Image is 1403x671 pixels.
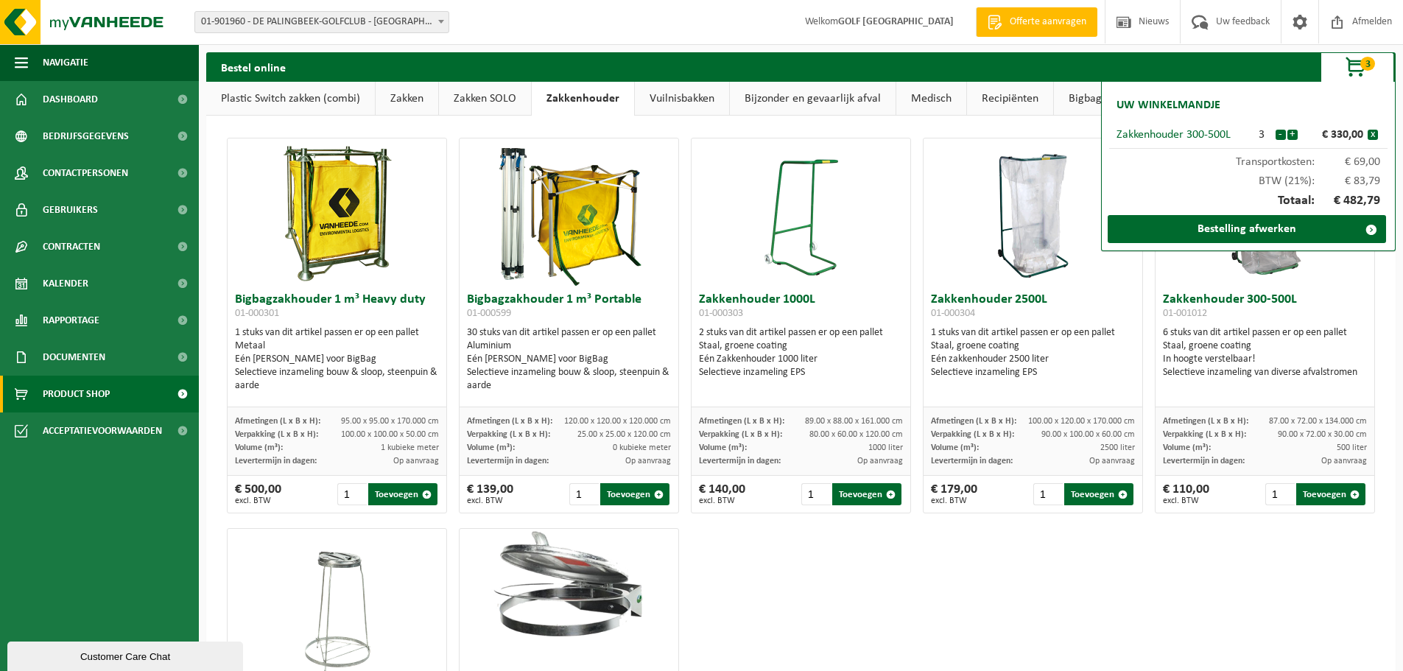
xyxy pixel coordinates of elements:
[699,417,784,426] span: Afmetingen (L x B x H):
[341,417,439,426] span: 95.00 x 95.00 x 170.000 cm
[235,496,281,505] span: excl. BTW
[43,118,129,155] span: Bedrijfsgegevens
[235,483,281,505] div: € 500,00
[532,82,634,116] a: Zakkenhouder
[801,483,831,505] input: 1
[931,496,977,505] span: excl. BTW
[1117,129,1248,141] div: Zakkenhouder 300-500L
[235,293,439,323] h3: Bigbagzakhouder 1 m³ Heavy duty
[1315,175,1381,187] span: € 83,79
[931,430,1014,439] span: Verpakking (L x B x H):
[206,82,375,116] a: Plastic Switch zakken (combi)
[699,308,743,319] span: 01-000303
[838,16,954,27] strong: GOLF [GEOGRAPHIC_DATA]
[600,483,669,505] button: Toevoegen
[206,52,300,81] h2: Bestel online
[1163,443,1211,452] span: Volume (m³):
[381,443,439,452] span: 1 kubieke meter
[699,457,781,466] span: Levertermijn in dagen:
[376,82,438,116] a: Zakken
[1108,215,1386,243] a: Bestelling afwerken
[467,430,550,439] span: Verpakking (L x B x H):
[467,293,671,323] h3: Bigbagzakhouder 1 m³ Portable
[467,417,552,426] span: Afmetingen (L x B x H):
[896,82,966,116] a: Medisch
[1109,89,1228,122] h2: Uw winkelmandje
[699,326,903,379] div: 2 stuks van dit artikel passen er op een pallet
[43,228,100,265] span: Contracten
[235,430,318,439] span: Verpakking (L x B x H):
[931,293,1135,323] h3: Zakkenhouder 2500L
[1054,82,1121,116] a: Bigbags
[1163,340,1367,353] div: Staal, groene coating
[832,483,901,505] button: Toevoegen
[43,155,128,192] span: Contactpersonen
[857,457,903,466] span: Op aanvraag
[264,138,411,286] img: 01-000301
[699,340,903,353] div: Staal, groene coating
[805,417,903,426] span: 89.00 x 88.00 x 161.000 cm
[1337,443,1367,452] span: 500 liter
[235,326,439,393] div: 1 stuks van dit artikel passen er op een pallet
[996,138,1070,286] img: 01-000304
[43,192,98,228] span: Gebruikers
[1163,353,1367,366] div: In hoogte verstelbaar!
[1248,129,1275,141] div: 3
[976,7,1097,37] a: Offerte aanvragen
[868,443,903,452] span: 1000 liter
[467,340,671,353] div: Aluminium
[625,457,671,466] span: Op aanvraag
[235,457,317,466] span: Levertermijn in dagen:
[43,302,99,339] span: Rapportage
[1368,130,1378,140] button: x
[1028,417,1135,426] span: 100.00 x 120.00 x 170.000 cm
[764,138,838,286] img: 01-000303
[467,443,515,452] span: Volume (m³):
[467,366,671,393] div: Selectieve inzameling bouw & sloop, steenpuin & aarde
[1163,483,1209,505] div: € 110,00
[1296,483,1365,505] button: Toevoegen
[931,353,1135,366] div: Eén zakkenhouder 2500 liter
[1287,130,1298,140] button: +
[699,443,747,452] span: Volume (m³):
[235,340,439,353] div: Metaal
[699,496,745,505] span: excl. BTW
[1006,15,1090,29] span: Offerte aanvragen
[931,443,979,452] span: Volume (m³):
[1163,293,1367,323] h3: Zakkenhouder 300-500L
[1163,308,1207,319] span: 01-001012
[467,353,671,366] div: Eén [PERSON_NAME] voor BigBag
[1321,457,1367,466] span: Op aanvraag
[467,326,671,393] div: 30 stuks van dit artikel passen er op een pallet
[496,138,643,286] img: 01-000599
[1265,483,1295,505] input: 1
[1109,149,1388,168] div: Transportkosten:
[439,82,531,116] a: Zakken SOLO
[931,326,1135,379] div: 1 stuks van dit artikel passen er op een pallet
[1109,168,1388,187] div: BTW (21%):
[1064,483,1133,505] button: Toevoegen
[577,430,671,439] span: 25.00 x 25.00 x 120.00 cm
[1163,417,1248,426] span: Afmetingen (L x B x H):
[368,483,437,505] button: Toevoegen
[931,483,977,505] div: € 179,00
[7,639,246,671] iframe: chat widget
[1163,457,1245,466] span: Levertermijn in dagen:
[1301,129,1368,141] div: € 330,00
[43,81,98,118] span: Dashboard
[1360,57,1375,71] span: 3
[613,443,671,452] span: 0 kubieke meter
[569,483,599,505] input: 1
[235,353,439,366] div: Eén [PERSON_NAME] voor BigBag
[235,366,439,393] div: Selectieve inzameling bouw & sloop, steenpuin & aarde
[699,430,782,439] span: Verpakking (L x B x H):
[635,82,729,116] a: Vuilnisbakken
[809,430,903,439] span: 80.00 x 60.00 x 120.00 cm
[235,443,283,452] span: Volume (m³):
[1315,156,1381,168] span: € 69,00
[43,412,162,449] span: Acceptatievoorwaarden
[1041,430,1135,439] span: 90.00 x 100.00 x 60.00 cm
[1269,417,1367,426] span: 87.00 x 72.00 x 134.000 cm
[195,12,449,32] span: 01-901960 - DE PALINGBEEK-GOLFCLUB - HOLLEBEKE
[699,293,903,323] h3: Zakkenhouder 1000L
